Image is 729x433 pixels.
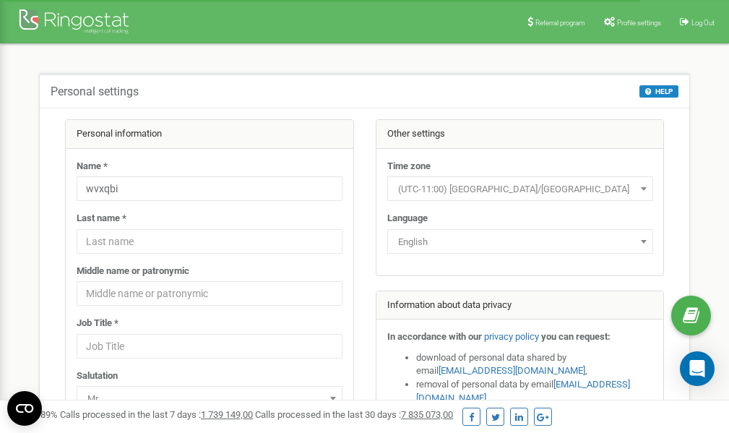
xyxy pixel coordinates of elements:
[416,351,653,378] li: download of personal data shared by email ,
[387,176,653,201] span: (UTC-11:00) Pacific/Midway
[255,409,453,420] span: Calls processed in the last 30 days :
[77,281,342,306] input: Middle name or patronymic
[401,409,453,420] u: 7 835 073,00
[387,212,428,226] label: Language
[484,331,539,342] a: privacy policy
[77,160,108,173] label: Name *
[387,229,653,254] span: English
[387,160,431,173] label: Time zone
[201,409,253,420] u: 1 739 149,00
[77,386,342,411] span: Mr.
[77,334,342,359] input: Job Title
[617,19,661,27] span: Profile settings
[691,19,715,27] span: Log Out
[376,291,664,320] div: Information about data privacy
[376,120,664,149] div: Other settings
[392,232,648,252] span: English
[77,229,342,254] input: Last name
[392,179,648,200] span: (UTC-11:00) Pacific/Midway
[7,391,42,426] button: Open CMP widget
[77,369,118,383] label: Salutation
[77,212,126,226] label: Last name *
[77,317,118,330] label: Job Title *
[416,378,653,405] li: removal of personal data by email ,
[541,331,611,342] strong: you can request:
[639,85,678,98] button: HELP
[66,120,353,149] div: Personal information
[77,265,189,278] label: Middle name or patronymic
[387,331,482,342] strong: In accordance with our
[82,389,337,409] span: Mr.
[60,409,253,420] span: Calls processed in the last 7 days :
[535,19,585,27] span: Referral program
[77,176,342,201] input: Name
[680,351,715,386] div: Open Intercom Messenger
[51,85,139,98] h5: Personal settings
[439,365,585,376] a: [EMAIL_ADDRESS][DOMAIN_NAME]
